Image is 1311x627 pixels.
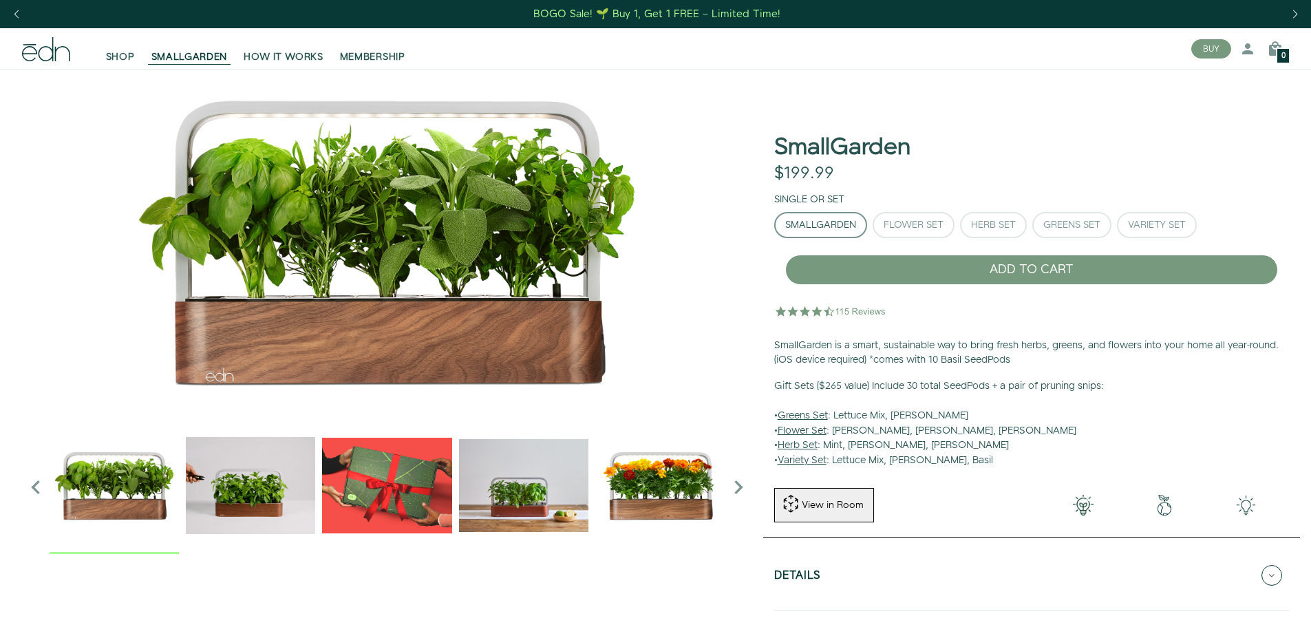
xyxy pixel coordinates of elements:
[785,255,1278,285] button: ADD TO CART
[884,220,944,230] div: Flower Set
[1191,39,1231,59] button: BUY
[533,7,780,21] div: BOGO Sale! 🌱 Buy 1, Get 1 FREE – Limited Time!
[774,488,874,522] button: View in Room
[595,421,725,550] img: edn-smallgarden-marigold-hero-SLV-2000px_1024x.png
[778,454,827,467] u: Variety Set
[186,421,315,550] img: edn-trim-basil.2021-09-07_14_55_24_1024x.gif
[774,339,1289,368] p: SmallGarden is a smart, sustainable way to bring fresh herbs, greens, and flowers into your home ...
[774,379,1104,393] b: Gift Sets ($265 value) Include 30 total SeedPods + a pair of pruning snips:
[774,135,910,160] h1: SmallGarden
[22,70,752,414] img: Official-EDN-SMALLGARDEN-HERB-HERO-SLV-2000px_4096x.png
[50,421,179,553] div: 1 / 6
[532,3,782,25] a: BOGO Sale! 🌱 Buy 1, Get 1 FREE – Limited Time!
[1124,495,1205,516] img: green-earth.png
[774,551,1289,599] button: Details
[971,220,1016,230] div: Herb Set
[725,474,752,501] i: Next slide
[322,421,451,553] div: 3 / 6
[1043,220,1100,230] div: Greens Set
[774,379,1289,469] p: • : Lettuce Mix, [PERSON_NAME] • : [PERSON_NAME], [PERSON_NAME], [PERSON_NAME] • : Mint, [PERSON_...
[774,193,844,206] label: Single or Set
[1043,495,1124,516] img: 001-light-bulb.png
[22,70,752,414] div: 1 / 6
[778,424,827,438] u: Flower Set
[785,220,856,230] div: SmallGarden
[774,570,821,586] h5: Details
[774,297,888,325] img: 4.5 star rating
[1205,495,1286,516] img: edn-smallgarden-tech.png
[1032,212,1111,238] button: Greens Set
[1128,220,1186,230] div: Variety Set
[873,212,955,238] button: Flower Set
[1132,586,1297,620] iframe: Opens a widget where you can find more information
[322,421,451,550] img: EMAILS_-_Holiday_21_PT1_28_9986b34a-7908-4121-b1c1-9595d1e43abe_1024x.png
[778,409,828,423] u: Greens Set
[244,50,323,64] span: HOW IT WORKS
[340,50,405,64] span: MEMBERSHIP
[1117,212,1197,238] button: Variety Set
[98,34,143,64] a: SHOP
[800,498,865,512] div: View in Room
[235,34,331,64] a: HOW IT WORKS
[332,34,414,64] a: MEMBERSHIP
[151,50,228,64] span: SMALLGARDEN
[106,50,135,64] span: SHOP
[186,421,315,553] div: 2 / 6
[459,421,588,553] div: 4 / 6
[1281,52,1286,60] span: 0
[774,164,834,184] div: $199.99
[143,34,236,64] a: SMALLGARDEN
[22,474,50,501] i: Previous slide
[960,212,1027,238] button: Herb Set
[778,438,818,452] u: Herb Set
[774,212,867,238] button: SmallGarden
[595,421,725,553] div: 5 / 6
[459,421,588,550] img: edn-smallgarden-mixed-herbs-table-product-2000px_1024x.jpg
[50,421,179,550] img: Official-EDN-SMALLGARDEN-HERB-HERO-SLV-2000px_1024x.png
